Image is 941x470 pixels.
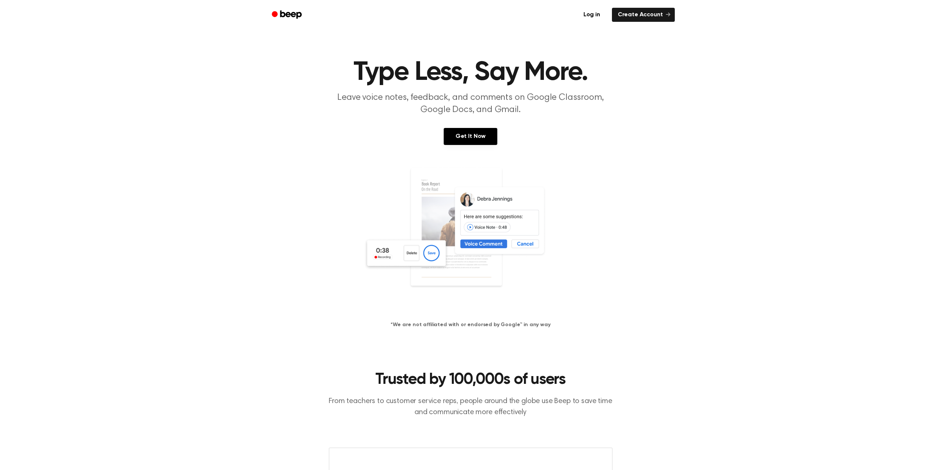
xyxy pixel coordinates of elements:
a: Create Account [612,8,675,22]
p: Leave voice notes, feedback, and comments on Google Classroom, Google Docs, and Gmail. [329,92,613,116]
h2: Trusted by 100,000s of users [329,370,613,390]
a: Get It Now [444,128,497,145]
a: Log in [576,6,607,23]
p: From teachers to customer service reps, people around the globe use Beep to save time and communi... [329,396,613,418]
h1: Type Less, Say More. [281,59,660,86]
img: Voice Comments on Docs and Recording Widget [363,167,578,309]
h4: *We are not affiliated with or endorsed by Google™ in any way [9,321,932,329]
a: Beep [267,8,308,22]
